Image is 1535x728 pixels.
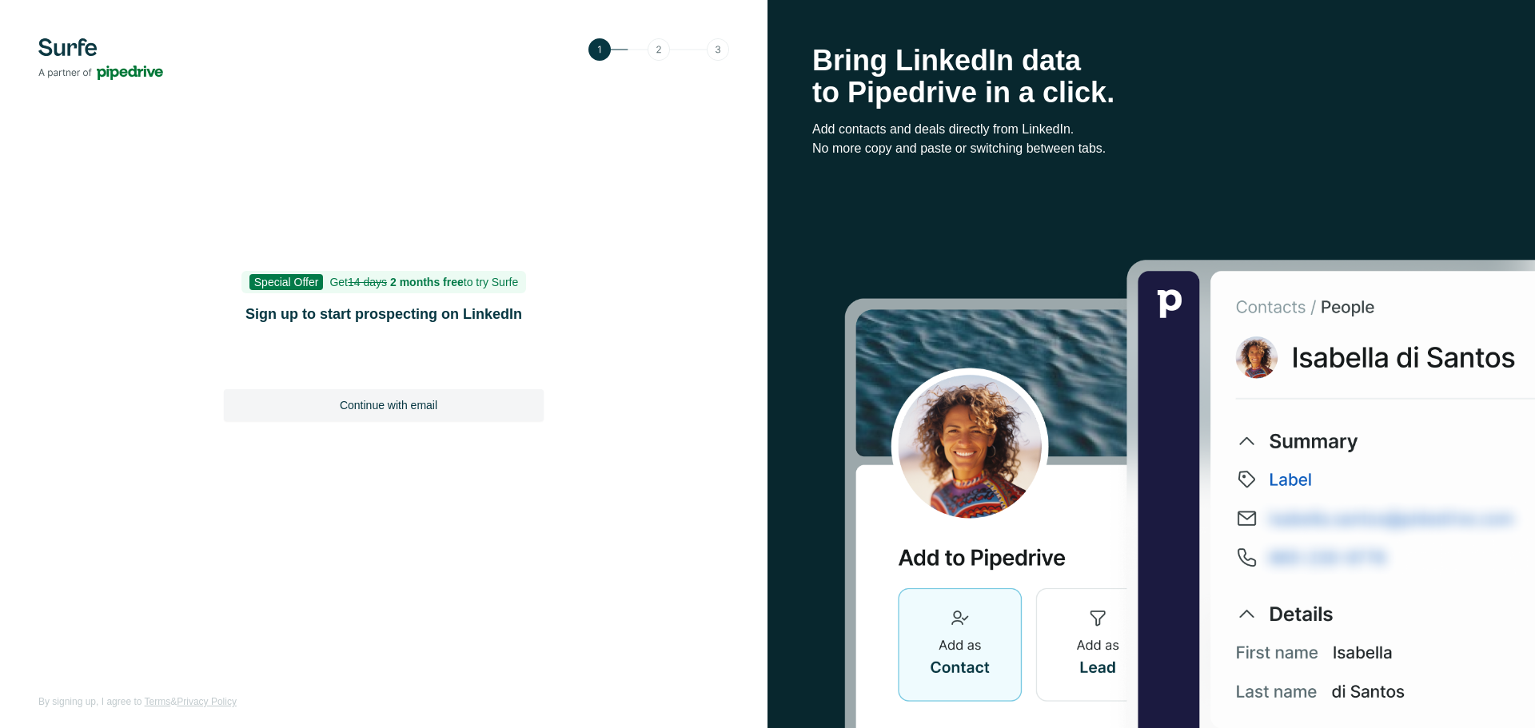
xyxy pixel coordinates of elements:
span: By signing up, I agree to [38,696,142,707]
iframe: Sign in with Google Button [216,346,552,381]
a: Privacy Policy [177,696,237,707]
a: Terms [145,696,171,707]
img: Surfe's logo [38,38,163,80]
h1: Sign up to start prospecting on LinkedIn [224,303,544,325]
b: 2 months free [390,276,464,288]
span: Special Offer [249,274,324,290]
span: & [170,696,177,707]
span: Continue with email [340,397,437,413]
p: No more copy and paste or switching between tabs. [812,139,1490,158]
h1: Bring LinkedIn data to Pipedrive in a click. [812,45,1490,109]
img: Step 1 [588,38,729,61]
p: Add contacts and deals directly from LinkedIn. [812,120,1490,139]
span: Get to try Surfe [329,276,518,288]
s: 14 days [348,276,387,288]
img: Surfe Stock Photo - Selling good vibes [844,258,1535,728]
